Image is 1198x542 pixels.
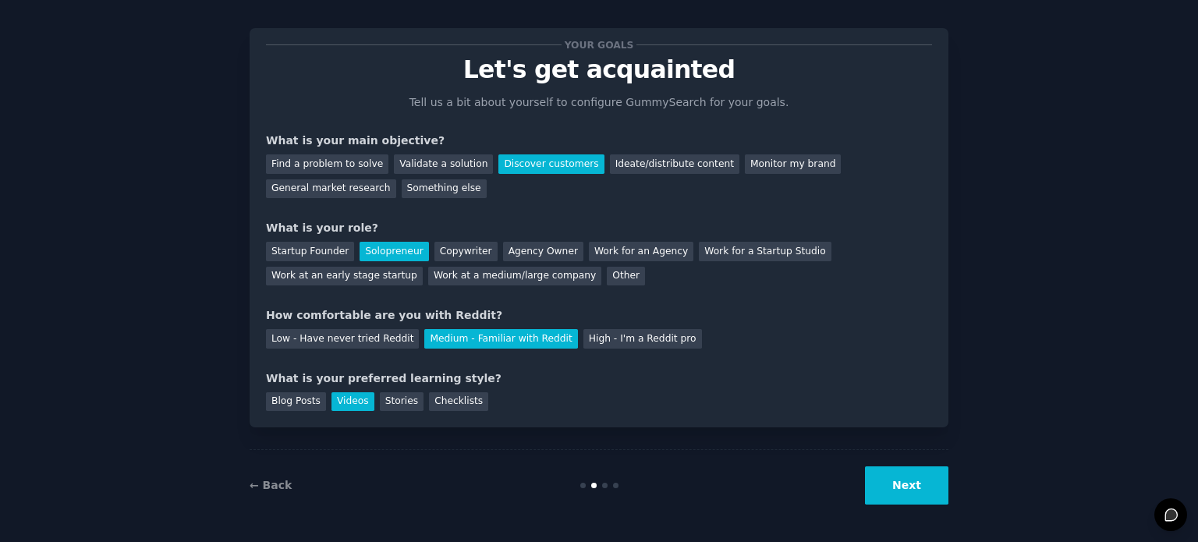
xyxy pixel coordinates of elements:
[380,392,424,412] div: Stories
[266,370,932,387] div: What is your preferred learning style?
[266,242,354,261] div: Startup Founder
[610,154,739,174] div: Ideate/distribute content
[402,94,796,111] p: Tell us a bit about yourself to configure GummySearch for your goals.
[266,267,423,286] div: Work at an early stage startup
[699,242,831,261] div: Work for a Startup Studio
[331,392,374,412] div: Videos
[562,37,636,53] span: Your goals
[266,179,396,199] div: General market research
[424,329,577,349] div: Medium - Familiar with Reddit
[589,242,693,261] div: Work for an Agency
[402,179,487,199] div: Something else
[266,329,419,349] div: Low - Have never tried Reddit
[434,242,498,261] div: Copywriter
[745,154,841,174] div: Monitor my brand
[360,242,428,261] div: Solopreneur
[394,154,493,174] div: Validate a solution
[266,133,932,149] div: What is your main objective?
[429,392,488,412] div: Checklists
[607,267,645,286] div: Other
[865,466,948,505] button: Next
[266,307,932,324] div: How comfortable are you with Reddit?
[266,56,932,83] p: Let's get acquainted
[503,242,583,261] div: Agency Owner
[266,154,388,174] div: Find a problem to solve
[250,479,292,491] a: ← Back
[266,220,932,236] div: What is your role?
[583,329,702,349] div: High - I'm a Reddit pro
[266,392,326,412] div: Blog Posts
[498,154,604,174] div: Discover customers
[428,267,601,286] div: Work at a medium/large company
